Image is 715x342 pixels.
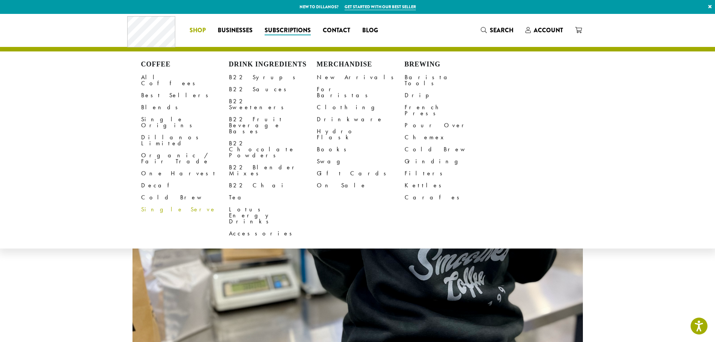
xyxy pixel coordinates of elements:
a: Drinkware [317,113,405,125]
a: B22 Chocolate Powders [229,137,317,161]
a: All Coffees [141,71,229,89]
span: Shop [190,26,206,35]
a: New Arrivals [317,71,405,83]
a: Best Sellers [141,89,229,101]
a: On Sale [317,179,405,191]
a: Books [317,143,405,155]
a: B22 Fruit Beverage Bases [229,113,317,137]
a: Get started with our best seller [345,4,416,10]
a: Accessories [229,227,317,240]
a: Tea [229,191,317,203]
a: For Baristas [317,83,405,101]
a: French Press [405,101,492,119]
a: B22 Sauces [229,83,317,95]
h4: Coffee [141,60,229,69]
span: Account [534,26,563,35]
h4: Brewing [405,60,492,69]
a: Filters [405,167,492,179]
a: Drip [405,89,492,101]
a: Lotus Energy Drinks [229,203,317,227]
a: Hydro Flask [317,125,405,143]
a: Decaf [141,179,229,191]
a: Pour Over [405,119,492,131]
a: B22 Syrups [229,71,317,83]
a: Organic / Fair Trade [141,149,229,167]
a: Gift Cards [317,167,405,179]
span: Businesses [218,26,253,35]
a: One Harvest [141,167,229,179]
a: Single Serve [141,203,229,215]
span: Search [490,26,513,35]
a: Barista Tools [405,71,492,89]
a: Dillanos Limited [141,131,229,149]
a: Blends [141,101,229,113]
a: Shop [184,24,212,36]
a: Cold Brew [405,143,492,155]
span: Subscriptions [265,26,311,35]
a: Swag [317,155,405,167]
a: Grinding [405,155,492,167]
a: Kettles [405,179,492,191]
a: B22 Chai [229,179,317,191]
a: B22 Blender Mixes [229,161,317,179]
a: B22 Sweeteners [229,95,317,113]
a: Single Origins [141,113,229,131]
span: Blog [362,26,378,35]
a: Search [475,24,519,36]
h4: Merchandise [317,60,405,69]
span: Contact [323,26,350,35]
a: Clothing [317,101,405,113]
h4: Drink Ingredients [229,60,317,69]
a: Cold Brew [141,191,229,203]
a: Chemex [405,131,492,143]
a: Carafes [405,191,492,203]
